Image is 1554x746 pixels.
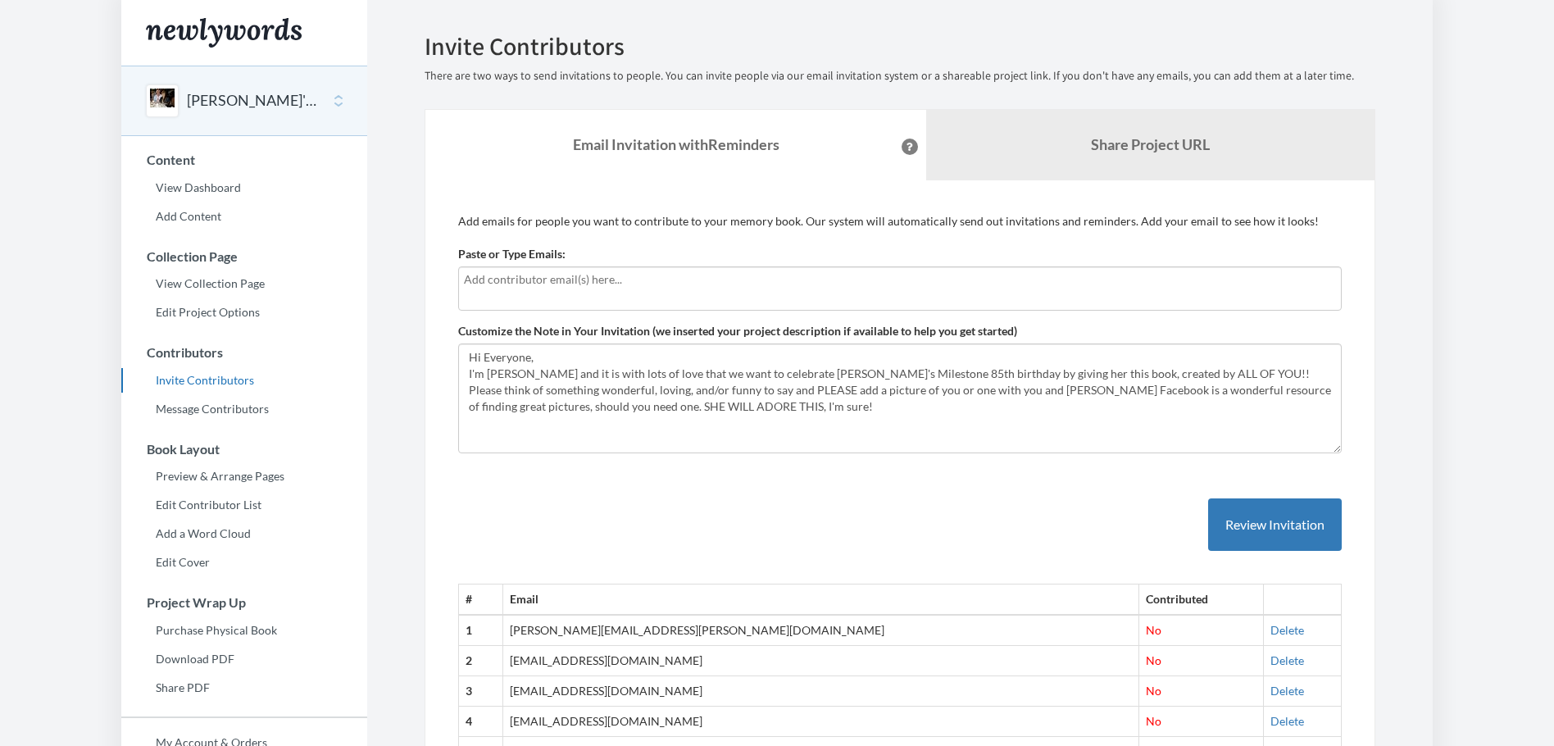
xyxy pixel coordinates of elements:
[121,675,367,700] a: Share PDF
[122,249,367,264] h3: Collection Page
[573,135,779,153] strong: Email Invitation with Reminders
[1270,714,1304,728] a: Delete
[503,585,1139,615] th: Email
[459,676,503,707] th: 3
[1146,684,1161,698] span: No
[503,707,1139,737] td: [EMAIL_ADDRESS][DOMAIN_NAME]
[122,345,367,360] h3: Contributors
[458,343,1342,453] textarea: Hi Everyone, I'm [PERSON_NAME] and it is with lots of love that we want to celebrate [PERSON_NAME...
[1091,135,1210,153] b: Share Project URL
[1138,585,1263,615] th: Contributed
[458,323,1017,339] label: Customize the Note in Your Invitation (we inserted your project description if available to help ...
[458,246,566,262] label: Paste or Type Emails:
[121,618,367,643] a: Purchase Physical Book
[464,271,1332,289] input: Add contributor email(s) here...
[503,676,1139,707] td: [EMAIL_ADDRESS][DOMAIN_NAME]
[459,615,503,645] th: 1
[121,368,367,393] a: Invite Contributors
[425,33,1375,60] h2: Invite Contributors
[458,213,1342,230] p: Add emails for people you want to contribute to your memory book. Our system will automatically s...
[1270,653,1304,667] a: Delete
[121,300,367,325] a: Edit Project Options
[121,397,367,421] a: Message Contributors
[459,585,503,615] th: #
[503,615,1139,645] td: [PERSON_NAME][EMAIL_ADDRESS][PERSON_NAME][DOMAIN_NAME]
[122,152,367,167] h3: Content
[121,271,367,296] a: View Collection Page
[121,647,367,671] a: Download PDF
[1270,623,1304,637] a: Delete
[187,90,320,111] button: [PERSON_NAME]'S 85th BIRTHDAY
[121,464,367,489] a: Preview & Arrange Pages
[425,68,1375,84] p: There are two ways to send invitations to people. You can invite people via our email invitation ...
[121,204,367,229] a: Add Content
[121,175,367,200] a: View Dashboard
[503,646,1139,676] td: [EMAIL_ADDRESS][DOMAIN_NAME]
[122,442,367,457] h3: Book Layout
[122,595,367,610] h3: Project Wrap Up
[146,18,302,48] img: Newlywords logo
[1208,498,1342,552] button: Review Invitation
[1270,684,1304,698] a: Delete
[1146,653,1161,667] span: No
[121,493,367,517] a: Edit Contributor List
[121,550,367,575] a: Edit Cover
[1146,714,1161,728] span: No
[121,521,367,546] a: Add a Word Cloud
[459,707,503,737] th: 4
[459,646,503,676] th: 2
[1146,623,1161,637] span: No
